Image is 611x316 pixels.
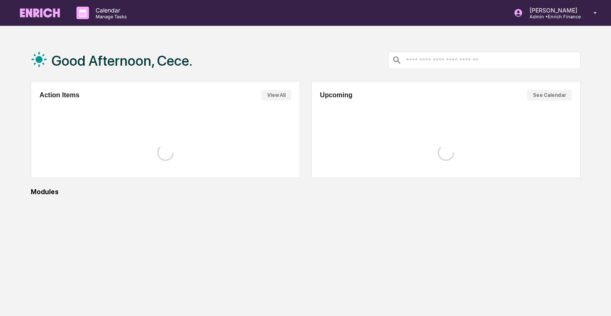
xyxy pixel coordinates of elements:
[31,188,581,196] div: Modules
[89,7,131,14] p: Calendar
[39,91,79,99] h2: Action Items
[20,8,60,17] img: logo
[320,91,352,99] h2: Upcoming
[261,90,291,101] button: View All
[523,14,581,20] p: Admin • Enrich Finance
[52,52,192,69] h1: Good Afternoon, Cece.
[89,14,131,20] p: Manage Tasks
[527,90,572,101] button: See Calendar
[523,7,581,14] p: [PERSON_NAME]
